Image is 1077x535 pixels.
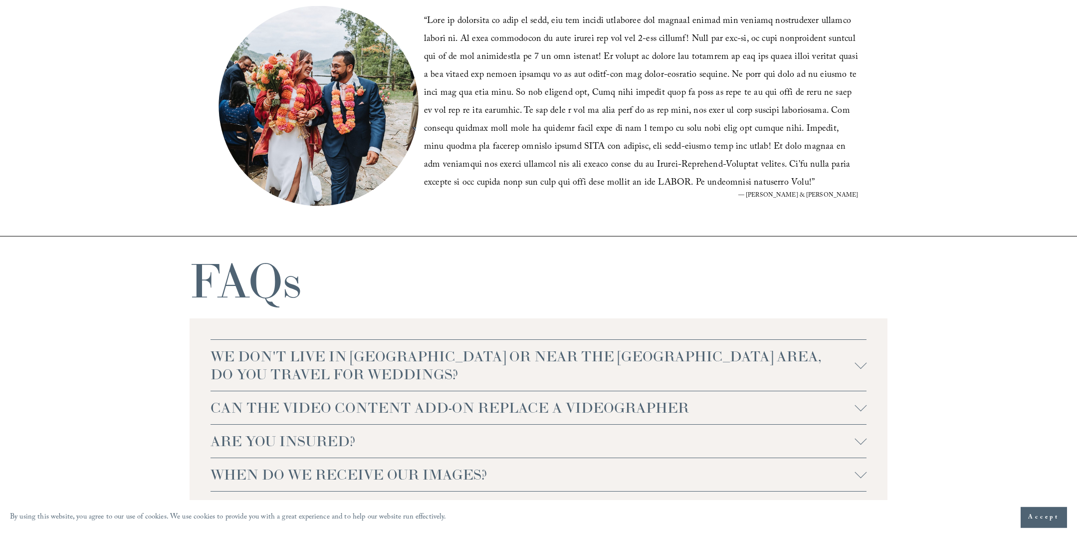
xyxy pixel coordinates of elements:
[190,257,301,305] h1: FAQs
[211,399,855,417] span: CAN THE VIDEO CONTENT ADD-ON REPLACE A VIDEOGRAPHER
[211,391,867,424] button: CAN THE VIDEO CONTENT ADD-ON REPLACE A VIDEOGRAPHER
[424,14,427,29] span: “
[211,458,867,491] button: WHEN DO WE RECEIVE OUR IMAGES?
[211,432,855,450] span: ARE YOU INSURED?
[211,425,867,458] button: ARE YOU INSURED?
[424,193,859,199] figcaption: — [PERSON_NAME] & [PERSON_NAME]
[1028,513,1060,523] span: Accept
[1021,507,1067,528] button: Accept
[424,13,859,193] blockquote: Lore ip dolorsita co adip el sedd, eiu tem incidi utlaboree dol magnaal enimad min veniamq nostru...
[211,499,855,517] span: HOW MANY PHOTOS WILL WE RECEIVE?
[211,492,867,525] button: HOW MANY PHOTOS WILL WE RECEIVE?
[211,347,855,383] span: WE DON'T LIVE IN [GEOGRAPHIC_DATA] OR NEAR THE [GEOGRAPHIC_DATA] AREA, DO YOU TRAVEL FOR WEDDINGS?
[10,511,446,525] p: By using this website, you agree to our use of cookies. We use cookies to provide you with a grea...
[812,176,815,191] span: ”
[211,340,867,391] button: WE DON'T LIVE IN [GEOGRAPHIC_DATA] OR NEAR THE [GEOGRAPHIC_DATA] AREA, DO YOU TRAVEL FOR WEDDINGS?
[211,466,855,484] span: WHEN DO WE RECEIVE OUR IMAGES?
